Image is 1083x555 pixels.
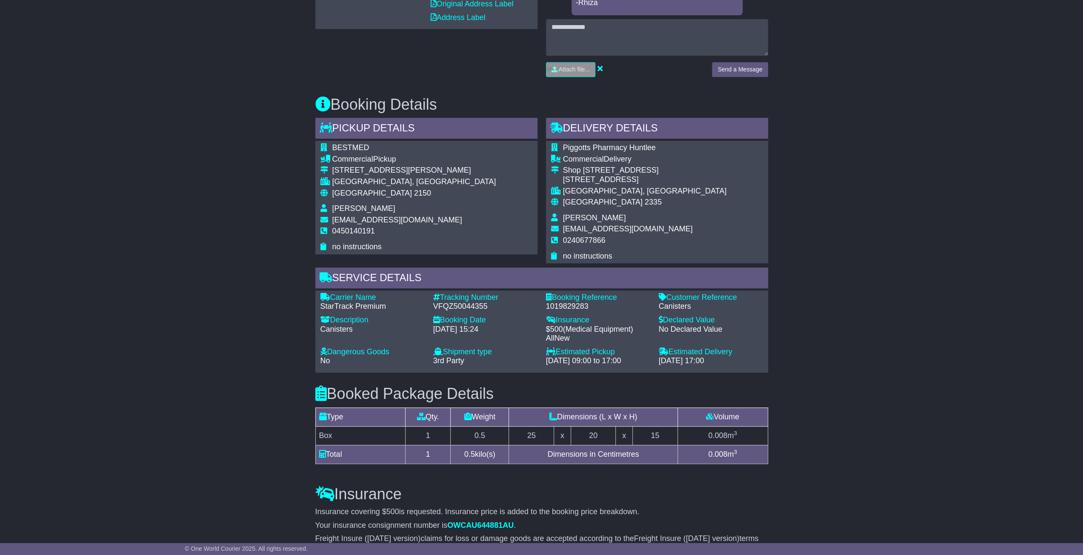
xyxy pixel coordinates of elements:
[563,143,656,152] span: Piggotts Pharmacy Huntlee
[433,347,537,357] div: Shipment type
[563,225,693,233] span: [EMAIL_ADDRESS][DOMAIN_NAME]
[509,445,677,464] td: Dimensions in Centimetres
[566,325,631,333] span: Medical Equipment
[315,507,768,517] p: Insurance covering $ is requested. Insurance price is added to the booking price breakdown.
[563,213,626,222] span: [PERSON_NAME]
[677,407,768,426] td: Volume
[464,450,475,458] span: 0.5
[433,302,537,311] div: VFQZ50044355
[712,62,768,77] button: Send a Message
[320,356,330,365] span: No
[708,450,727,458] span: 0.008
[320,325,425,334] div: Canisters
[447,521,514,529] span: OWCAU644881AU
[616,426,632,445] td: x
[546,293,650,302] div: Booking Reference
[332,227,375,235] span: 0450140191
[433,325,537,334] div: [DATE] 15:24
[563,155,604,163] span: Commercial
[632,426,677,445] td: 15
[645,198,662,206] span: 2335
[546,325,650,343] div: $ ( )
[185,545,308,552] span: © One World Courier 2025. All rights reserved.
[315,426,406,445] td: Box
[433,293,537,302] div: Tracking Number
[509,426,554,445] td: 25
[414,189,431,197] span: 2150
[451,445,509,464] td: kilo(s)
[406,407,451,426] td: Qty.
[332,242,382,251] span: no instructions
[332,189,412,197] span: [GEOGRAPHIC_DATA]
[315,407,406,426] td: Type
[315,534,421,543] span: Freight Insure ([DATE] version)
[332,155,496,164] div: Pickup
[677,445,768,464] td: m
[659,356,763,366] div: [DATE] 17:00
[315,268,768,290] div: Service Details
[563,198,643,206] span: [GEOGRAPHIC_DATA]
[550,325,563,333] span: 500
[406,426,451,445] td: 1
[315,445,406,464] td: Total
[659,347,763,357] div: Estimated Delivery
[386,507,399,516] span: 500
[659,293,763,302] div: Customer Reference
[734,430,737,436] sup: 3
[634,534,740,543] span: Freight Insure ([DATE] version)
[315,96,768,113] h3: Booking Details
[563,252,612,260] span: no instructions
[563,155,727,164] div: Delivery
[546,347,650,357] div: Estimated Pickup
[546,118,768,141] div: Delivery Details
[320,293,425,302] div: Carrier Name
[315,118,537,141] div: Pickup Details
[332,143,369,152] span: BESTMED
[433,356,464,365] span: 3rd Party
[659,325,763,334] div: No Declared Value
[332,216,462,224] span: [EMAIL_ADDRESS][DOMAIN_NAME]
[554,426,571,445] td: x
[431,13,486,22] a: Address Label
[659,316,763,325] div: Declared Value
[451,407,509,426] td: Weight
[563,175,727,185] div: [STREET_ADDRESS]
[677,426,768,445] td: m
[406,445,451,464] td: 1
[509,407,677,426] td: Dimensions (L x W x H)
[563,187,727,196] div: [GEOGRAPHIC_DATA], [GEOGRAPHIC_DATA]
[320,316,425,325] div: Description
[332,155,373,163] span: Commercial
[315,534,768,552] p: claims for loss or damage goods are accepted according to the terms and conditions.
[546,334,650,343] div: AllNew
[332,177,496,187] div: [GEOGRAPHIC_DATA], [GEOGRAPHIC_DATA]
[546,356,650,366] div: [DATE] 09:00 to 17:00
[315,521,768,530] p: Your insurance consignment number is .
[320,347,425,357] div: Dangerous Goods
[546,302,650,311] div: 1019829283
[433,316,537,325] div: Booking Date
[563,166,727,175] div: Shop [STREET_ADDRESS]
[659,302,763,311] div: Canisters
[546,316,650,325] div: Insurance
[332,166,496,175] div: [STREET_ADDRESS][PERSON_NAME]
[320,302,425,311] div: StarTrack Premium
[332,204,395,213] span: [PERSON_NAME]
[734,449,737,455] sup: 3
[315,385,768,402] h3: Booked Package Details
[315,486,768,503] h3: Insurance
[563,236,606,245] span: 0240677866
[571,426,616,445] td: 20
[708,431,727,440] span: 0.008
[451,426,509,445] td: 0.5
